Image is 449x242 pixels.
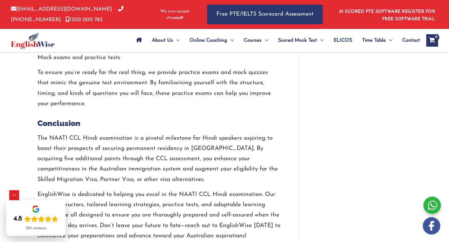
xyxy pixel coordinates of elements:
p: Mock exams and practice tests [37,53,280,63]
span: Menu Toggle [262,30,268,51]
div: 4.8 [13,215,22,223]
span: Menu Toggle [317,30,324,51]
p: EnglishWise is dedicated to helping you excel in the NAATI CCL Hindi examination. Our skilled ins... [37,189,280,241]
a: View Shopping Cart, empty [426,34,438,47]
nav: Site Navigation: Main Menu [131,30,420,51]
span: ELICOS [334,30,352,51]
img: white-facebook.png [423,217,440,235]
span: Scored Mock Test [278,30,317,51]
a: AI SCORED PTE SOFTWARE REGISTER FOR FREE SOFTWARE TRIAL [339,9,435,21]
a: Time TableMenu Toggle [357,30,397,51]
span: Menu Toggle [173,30,180,51]
span: Online Coaching [190,30,227,51]
span: Contact [402,30,420,51]
a: 1300 000 783 [65,17,103,22]
span: Time Table [362,30,386,51]
span: Courses [244,30,262,51]
h2: Conclusion [37,118,280,128]
a: Online CoachingMenu Toggle [185,30,239,51]
img: cropped-ew-logo [11,32,55,49]
span: Menu Toggle [386,30,392,51]
p: The NAATI CCL Hindi examination is a pivotal milestone for Hindi speakers aspiring to boost their... [37,133,280,185]
a: Free PTE/IELTS Scorecard Assessment [207,5,323,24]
span: About Us [152,30,173,51]
div: Rating: 4.8 out of 5 [13,215,58,223]
aside: Header Widget 1 [335,4,438,25]
a: Contact [397,30,420,51]
a: [EMAIL_ADDRESS][DOMAIN_NAME] [11,7,112,12]
a: ELICOS [329,30,357,51]
a: CoursesMenu Toggle [239,30,273,51]
a: Scored Mock TestMenu Toggle [273,30,329,51]
p: To ensure you’re ready for the real thing, we provide practice exams and mock quizzes that mimic ... [37,67,280,109]
a: [PHONE_NUMBER] [11,7,123,22]
span: Menu Toggle [227,30,234,51]
span: We now accept [160,8,189,15]
img: Afterpay-Logo [166,16,183,20]
a: About UsMenu Toggle [147,30,185,51]
div: 723 reviews [26,226,46,231]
